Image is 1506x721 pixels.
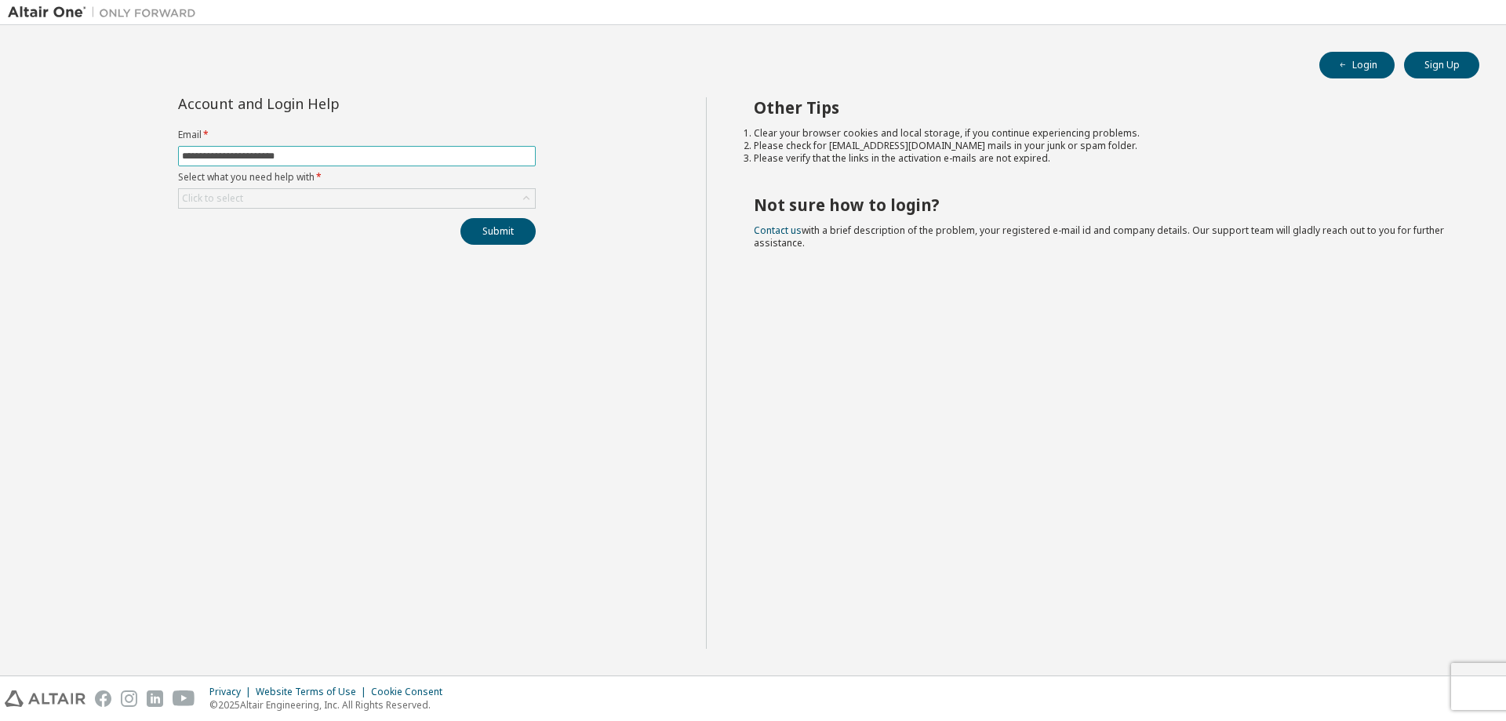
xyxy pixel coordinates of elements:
[178,129,536,141] label: Email
[754,127,1452,140] li: Clear your browser cookies and local storage, if you continue experiencing problems.
[1404,52,1479,78] button: Sign Up
[754,224,802,237] a: Contact us
[147,690,163,707] img: linkedin.svg
[182,192,243,205] div: Click to select
[209,698,452,712] p: © 2025 Altair Engineering, Inc. All Rights Reserved.
[754,140,1452,152] li: Please check for [EMAIL_ADDRESS][DOMAIN_NAME] mails in your junk or spam folder.
[754,152,1452,165] li: Please verify that the links in the activation e-mails are not expired.
[1319,52,1395,78] button: Login
[179,189,535,208] div: Click to select
[754,97,1452,118] h2: Other Tips
[178,171,536,184] label: Select what you need help with
[121,690,137,707] img: instagram.svg
[95,690,111,707] img: facebook.svg
[754,195,1452,215] h2: Not sure how to login?
[173,690,195,707] img: youtube.svg
[256,686,371,698] div: Website Terms of Use
[209,686,256,698] div: Privacy
[5,690,85,707] img: altair_logo.svg
[460,218,536,245] button: Submit
[754,224,1444,249] span: with a brief description of the problem, your registered e-mail id and company details. Our suppo...
[371,686,452,698] div: Cookie Consent
[8,5,204,20] img: Altair One
[178,97,464,110] div: Account and Login Help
